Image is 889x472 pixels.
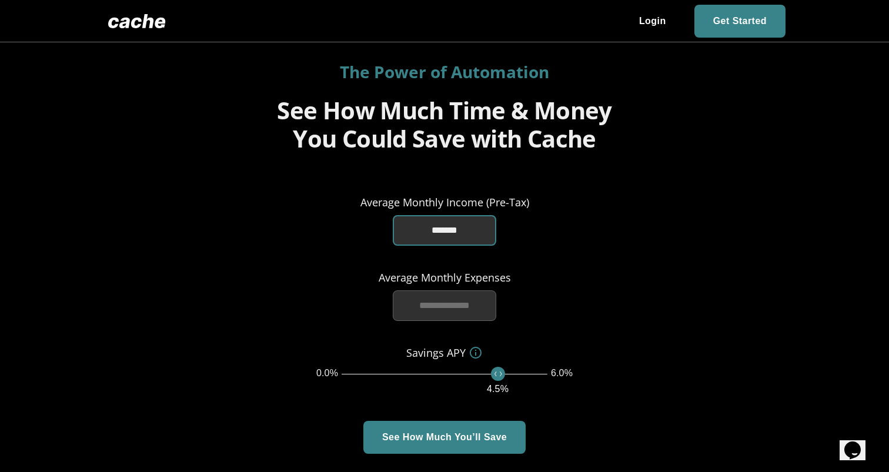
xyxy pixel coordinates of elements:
[551,367,573,380] span: 6.0%
[694,5,786,38] a: Get Started
[342,344,547,361] div: Savings APY
[360,269,529,286] div: Average Monthly Expenses
[103,9,171,33] img: Logo
[261,96,629,153] h1: See How Much Time & Money You Could Save with Cache
[316,367,338,380] span: 0.0%
[840,425,877,460] iframe: chat widget
[360,194,529,210] div: Average Monthly Income (Pre-Tax)
[469,346,483,360] svg: Annual percentage yield (APY) is the effective interest rate that you earn on your money over the...
[363,421,526,454] button: See How Much You’ll Save
[487,383,509,396] div: 4.5 %
[620,5,685,38] a: Login
[103,61,786,82] h3: The Power of Automation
